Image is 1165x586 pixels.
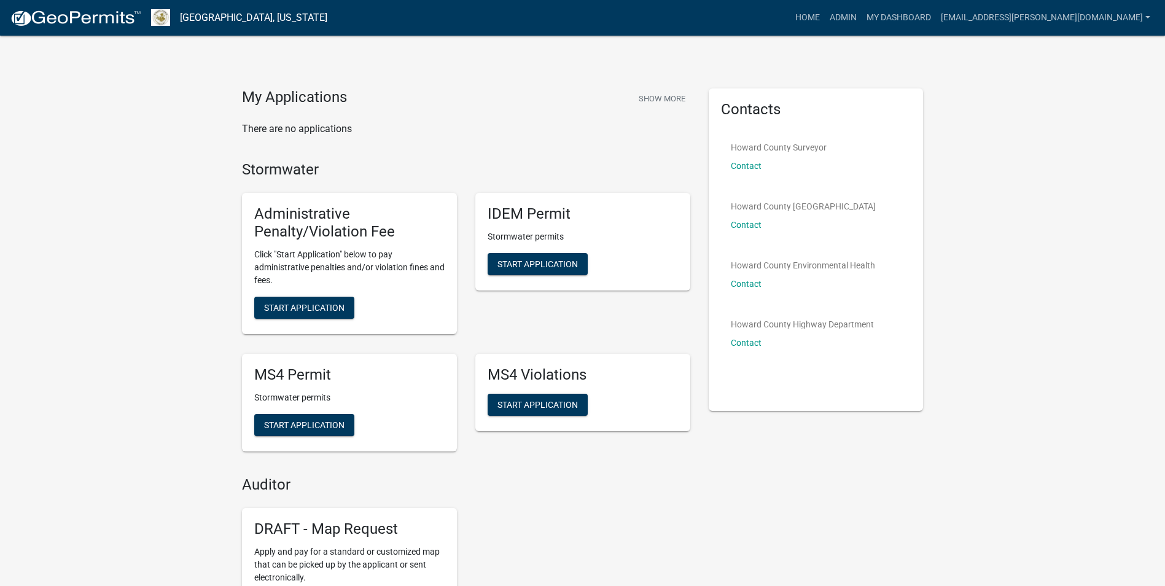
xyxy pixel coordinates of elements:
span: Start Application [264,420,345,429]
p: Apply and pay for a standard or customized map that can be picked up by the applicant or sent ele... [254,545,445,584]
h5: DRAFT - Map Request [254,520,445,538]
p: Click "Start Application" below to pay administrative penalties and/or violation fines and fees. [254,248,445,287]
h5: MS4 Permit [254,366,445,384]
a: My Dashboard [862,6,936,29]
p: Howard County Surveyor [731,143,827,152]
a: Contact [731,279,762,289]
button: Start Application [488,394,588,416]
button: Start Application [488,253,588,275]
button: Start Application [254,414,354,436]
h4: Auditor [242,476,690,494]
h5: Administrative Penalty/Violation Fee [254,205,445,241]
p: Howard County [GEOGRAPHIC_DATA] [731,202,876,211]
p: Stormwater permits [254,391,445,404]
a: [EMAIL_ADDRESS][PERSON_NAME][DOMAIN_NAME] [936,6,1155,29]
p: Stormwater permits [488,230,678,243]
h5: Contacts [721,101,911,119]
h4: Stormwater [242,161,690,179]
span: Start Application [264,302,345,312]
button: Show More [634,88,690,109]
a: Contact [731,220,762,230]
img: Howard County, Indiana [151,9,170,26]
span: Start Application [497,259,578,269]
p: Howard County Highway Department [731,320,874,329]
p: Howard County Environmental Health [731,261,875,270]
a: Contact [731,161,762,171]
a: [GEOGRAPHIC_DATA], [US_STATE] [180,7,327,28]
h5: MS4 Violations [488,366,678,384]
h5: IDEM Permit [488,205,678,223]
button: Start Application [254,297,354,319]
p: There are no applications [242,122,690,136]
a: Admin [825,6,862,29]
span: Start Application [497,399,578,409]
h4: My Applications [242,88,347,107]
a: Contact [731,338,762,348]
a: Home [790,6,825,29]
